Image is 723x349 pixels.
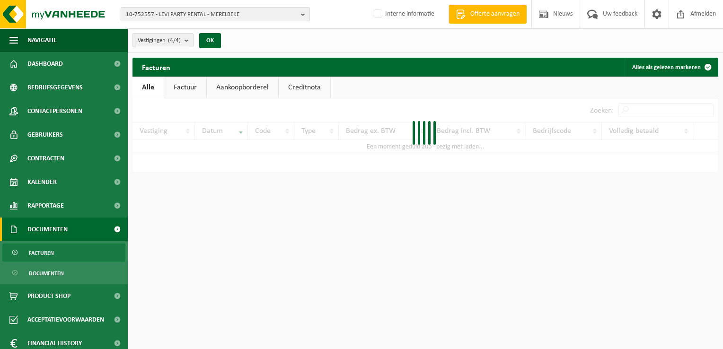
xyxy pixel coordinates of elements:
[121,7,310,21] button: 10-752557 - LEVI PARTY RENTAL - MERELBEKE
[27,147,64,170] span: Contracten
[449,5,527,24] a: Offerte aanvragen
[199,33,221,48] button: OK
[468,9,522,19] span: Offerte aanvragen
[279,77,330,98] a: Creditnota
[27,123,63,147] span: Gebruikers
[29,264,64,282] span: Documenten
[29,244,54,262] span: Facturen
[27,76,83,99] span: Bedrijfsgegevens
[27,218,68,241] span: Documenten
[27,284,71,308] span: Product Shop
[2,264,125,282] a: Documenten
[27,308,104,332] span: Acceptatievoorwaarden
[126,8,297,22] span: 10-752557 - LEVI PARTY RENTAL - MERELBEKE
[138,34,181,48] span: Vestigingen
[27,99,82,123] span: Contactpersonen
[27,52,63,76] span: Dashboard
[164,77,206,98] a: Factuur
[132,77,164,98] a: Alle
[207,77,278,98] a: Aankoopborderel
[132,33,194,47] button: Vestigingen(4/4)
[132,58,180,76] h2: Facturen
[372,7,434,21] label: Interne informatie
[168,37,181,44] count: (4/4)
[625,58,717,77] button: Alles als gelezen markeren
[27,28,57,52] span: Navigatie
[27,170,57,194] span: Kalender
[2,244,125,262] a: Facturen
[27,194,64,218] span: Rapportage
